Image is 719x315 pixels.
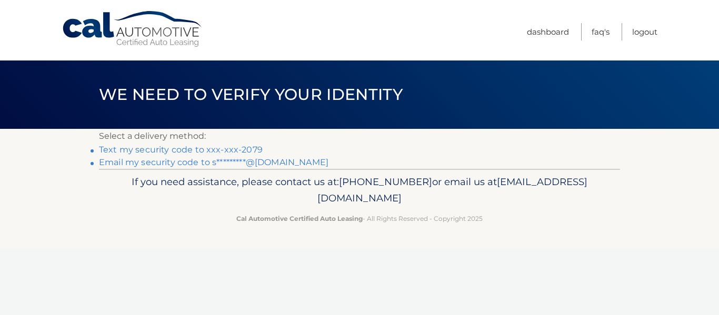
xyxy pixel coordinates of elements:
a: Email my security code to s*********@[DOMAIN_NAME] [99,157,328,167]
span: [PHONE_NUMBER] [339,176,432,188]
a: FAQ's [592,23,610,40]
a: Logout [632,23,657,40]
a: Dashboard [527,23,569,40]
a: Text my security code to xxx-xxx-2079 [99,145,263,155]
p: Select a delivery method: [99,129,620,144]
strong: Cal Automotive Certified Auto Leasing [236,215,363,222]
p: - All Rights Reserved - Copyright 2025 [106,213,613,224]
a: Cal Automotive [62,11,204,48]
span: We need to verify your identity [99,85,403,104]
p: If you need assistance, please contact us at: or email us at [106,174,613,207]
